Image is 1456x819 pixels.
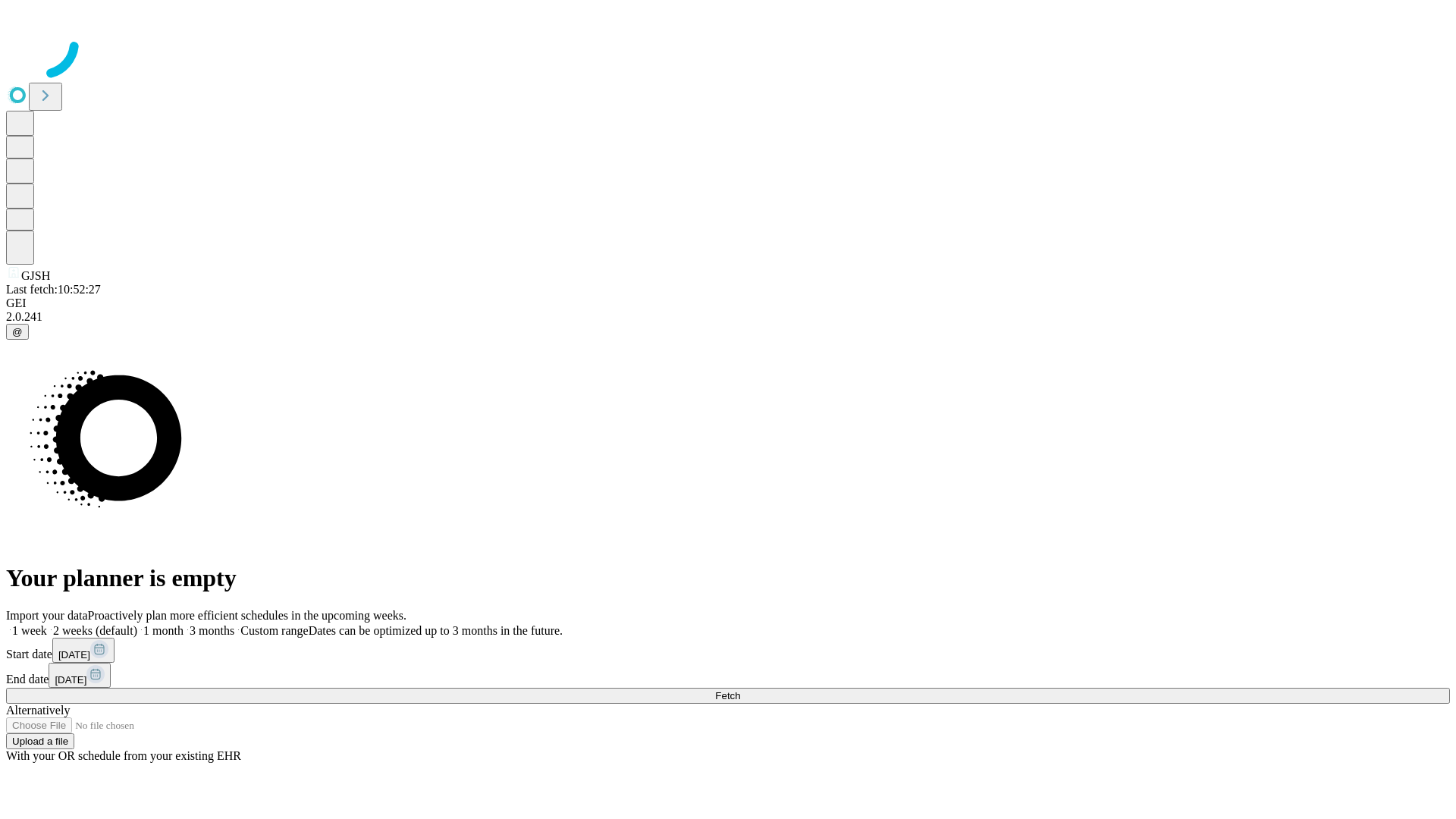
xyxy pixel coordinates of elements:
[309,624,563,637] span: Dates can be optimized up to 3 months in the future.
[55,674,86,686] span: [DATE]
[58,649,90,661] span: [DATE]
[88,609,406,622] span: Proactively plan more efficient schedules in the upcoming weeks.
[6,310,1450,324] div: 2.0.241
[6,688,1450,704] button: Fetch
[53,624,137,637] span: 2 weeks (default)
[12,624,47,637] span: 1 week
[6,324,29,340] button: @
[6,609,88,622] span: Import your data
[6,638,1450,663] div: Start date
[240,624,308,637] span: Custom range
[143,624,184,637] span: 1 month
[6,297,1450,310] div: GEI
[715,690,740,701] span: Fetch
[6,704,70,717] span: Alternatively
[6,749,241,762] span: With your OR schedule from your existing EHR
[49,663,111,688] button: [DATE]
[6,564,1450,592] h1: Your planner is empty
[21,269,50,282] span: GJSH
[6,733,74,749] button: Upload a file
[190,624,234,637] span: 3 months
[6,663,1450,688] div: End date
[6,283,101,296] span: Last fetch: 10:52:27
[52,638,115,663] button: [DATE]
[12,326,23,337] span: @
